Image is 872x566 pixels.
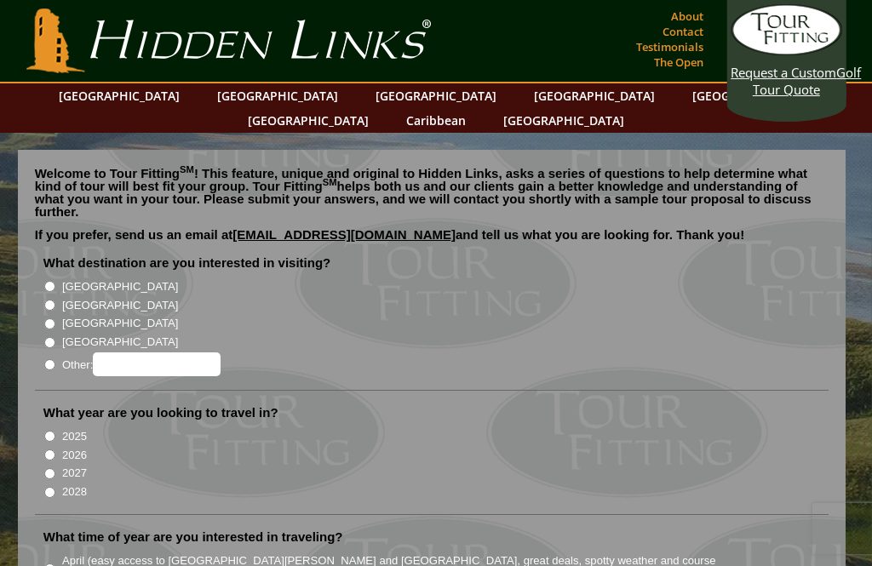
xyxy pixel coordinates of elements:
label: What year are you looking to travel in? [43,404,278,421]
a: About [667,4,708,28]
a: [GEOGRAPHIC_DATA] [495,108,633,133]
label: 2026 [62,447,87,464]
a: The Open [650,50,708,74]
label: 2025 [62,428,87,445]
a: [GEOGRAPHIC_DATA] [367,83,505,108]
label: Other: [62,352,221,376]
label: [GEOGRAPHIC_DATA] [62,334,178,351]
label: What destination are you interested in visiting? [43,254,331,272]
a: [GEOGRAPHIC_DATA] [50,83,188,108]
a: [GEOGRAPHIC_DATA] [209,83,347,108]
a: Caribbean [398,108,474,133]
a: [GEOGRAPHIC_DATA] [525,83,663,108]
a: [GEOGRAPHIC_DATA] [684,83,822,108]
span: Request a Custom [731,64,836,81]
label: [GEOGRAPHIC_DATA] [62,297,178,314]
label: 2027 [62,465,87,482]
a: Testimonials [632,35,708,59]
label: 2028 [62,483,87,500]
a: [GEOGRAPHIC_DATA] [239,108,377,133]
sup: SM [180,164,194,174]
a: Request a CustomGolf Tour Quote [731,4,841,98]
p: If you prefer, send us an email at and tell us what you are looking for. Thank you! [35,228,829,254]
a: [EMAIL_ADDRESS][DOMAIN_NAME] [232,227,456,242]
label: [GEOGRAPHIC_DATA] [62,278,178,295]
a: Contact [658,20,708,43]
sup: SM [323,177,337,187]
label: [GEOGRAPHIC_DATA] [62,315,178,332]
input: Other: [93,352,221,376]
p: Welcome to Tour Fitting ! This feature, unique and original to Hidden Links, asks a series of que... [35,167,829,218]
label: What time of year are you interested in traveling? [43,529,343,546]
